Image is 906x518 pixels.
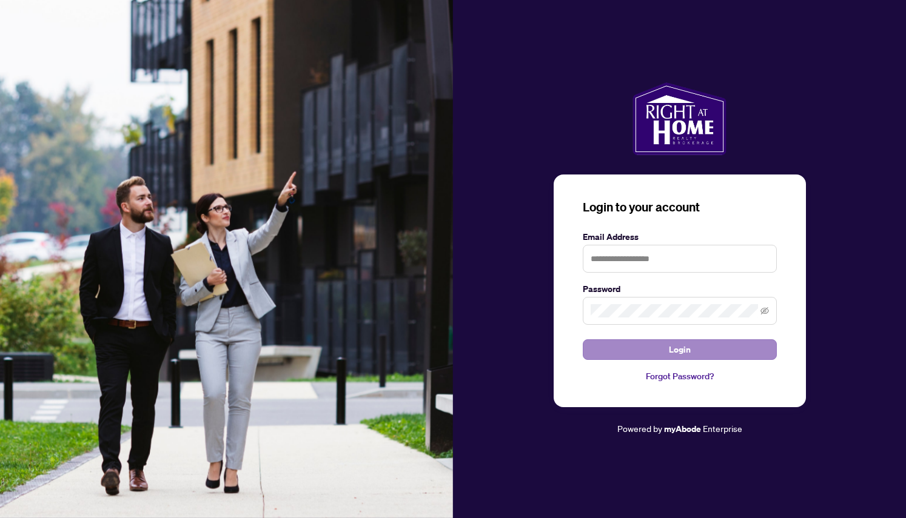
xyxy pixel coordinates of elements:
[583,282,777,296] label: Password
[583,230,777,244] label: Email Address
[703,423,742,434] span: Enterprise
[760,307,769,315] span: eye-invisible
[583,199,777,216] h3: Login to your account
[617,423,662,434] span: Powered by
[633,82,726,155] img: ma-logo
[583,339,777,360] button: Login
[664,422,701,436] a: myAbode
[669,340,691,359] span: Login
[583,370,777,383] a: Forgot Password?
